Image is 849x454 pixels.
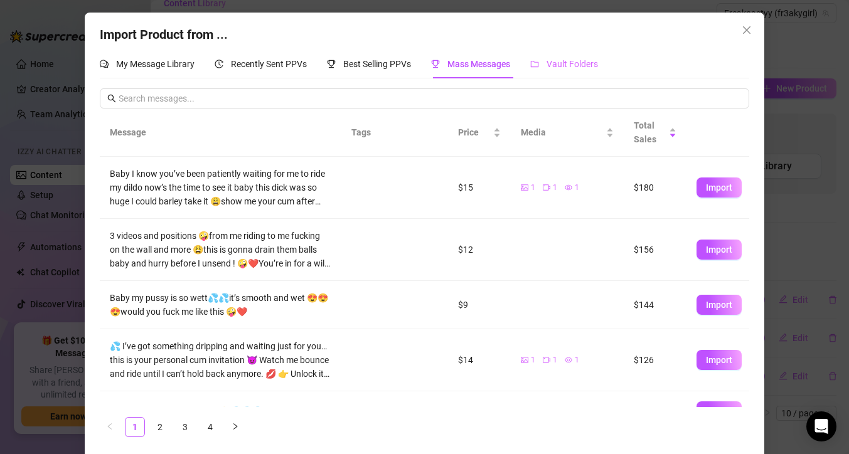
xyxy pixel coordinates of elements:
[231,59,307,69] span: Recently Sent PPVs
[624,281,686,329] td: $144
[521,184,528,191] span: picture
[151,418,169,436] a: 2
[125,418,144,436] a: 1
[697,240,742,260] button: Import
[706,355,732,365] span: Import
[110,404,331,418] div: Lemme do this on your face 🤪💦💦💦
[458,125,491,139] span: Price
[806,411,836,441] div: Open Intercom Messenger
[531,354,535,366] span: 1
[634,119,666,146] span: Total Sales
[110,229,331,270] div: 3 videos and positions 🤪from me riding to me fucking on the wall and more 😩this is gonna drain th...
[706,182,732,193] span: Import
[697,350,742,370] button: Import
[575,354,579,366] span: 1
[521,125,604,139] span: Media
[448,108,511,157] th: Price
[547,59,598,69] span: Vault Folders
[706,406,732,416] span: Import
[200,417,220,437] li: 4
[448,329,511,391] td: $14
[697,295,742,315] button: Import
[119,92,741,105] input: Search messages...
[742,25,752,35] span: close
[100,108,341,157] th: Message
[543,356,550,364] span: video-camera
[624,108,686,157] th: Total Sales
[110,339,331,381] div: 💦 I’ve got something dripping and waiting just for you… this is your personal cum invitation 😈 Wa...
[697,401,742,421] button: Import
[531,182,535,194] span: 1
[225,417,245,437] button: right
[553,182,557,194] span: 1
[110,167,331,208] div: Baby I know you’ve been patiently waiting for me to ride my dildo now’s the time to see it baby t...
[125,417,145,437] li: 1
[697,177,742,198] button: Import
[448,391,511,432] td: $12
[543,184,550,191] span: video-camera
[107,94,116,103] span: search
[575,182,579,194] span: 1
[521,356,528,364] span: picture
[431,60,440,68] span: trophy
[624,329,686,391] td: $126
[624,219,686,281] td: $156
[511,108,624,157] th: Media
[215,60,223,68] span: history
[110,291,331,319] div: Baby my pussy is so wett💦💦it’s smooth and wet 😍😍😍would you fuck me like this 🤪❤️
[150,417,170,437] li: 2
[553,354,557,366] span: 1
[225,417,245,437] li: Next Page
[175,417,195,437] li: 3
[530,60,539,68] span: folder
[737,20,757,40] button: Close
[100,27,228,42] span: Import Product from ...
[448,281,511,329] td: $9
[116,59,195,69] span: My Message Library
[447,59,510,69] span: Mass Messages
[327,60,336,68] span: trophy
[624,391,686,432] td: $120
[343,59,411,69] span: Best Selling PPVs
[100,417,120,437] button: left
[341,108,417,157] th: Tags
[565,356,572,364] span: eye
[706,300,732,310] span: Import
[706,245,732,255] span: Import
[100,417,120,437] li: Previous Page
[448,157,511,219] td: $15
[737,25,757,35] span: Close
[565,184,572,191] span: eye
[100,60,109,68] span: comment
[176,418,195,436] a: 3
[106,423,114,430] span: left
[201,418,220,436] a: 4
[232,423,239,430] span: right
[624,157,686,219] td: $180
[448,219,511,281] td: $12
